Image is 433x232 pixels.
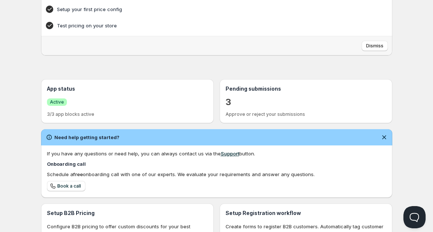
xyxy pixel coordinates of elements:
[47,160,386,168] h4: Onboarding call
[379,132,389,142] button: Dismiss notification
[54,134,119,141] h2: Need help getting started?
[47,181,85,191] a: Book a call
[57,22,353,29] h4: Test pricing on your store
[57,6,353,13] h4: Setup your first price config
[50,99,64,105] span: Active
[366,43,383,49] span: Dismiss
[47,85,208,93] h3: App status
[226,96,231,108] a: 3
[362,41,388,51] button: Dismiss
[226,85,386,93] h3: Pending submissions
[47,150,386,157] div: If you have any questions or need help, you can always contact us via the button.
[47,111,208,117] p: 3/3 app blocks active
[403,206,426,228] iframe: Help Scout Beacon - Open
[73,171,83,177] b: free
[57,183,81,189] span: Book a call
[226,209,386,217] h3: Setup Registration workflow
[47,209,208,217] h3: Setup B2B Pricing
[226,111,386,117] p: Approve or reject your submissions
[221,151,239,157] a: Support
[47,98,67,106] a: SuccessActive
[47,171,386,178] div: Schedule a onboarding call with one of our experts. We evaluate your requirements and answer any ...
